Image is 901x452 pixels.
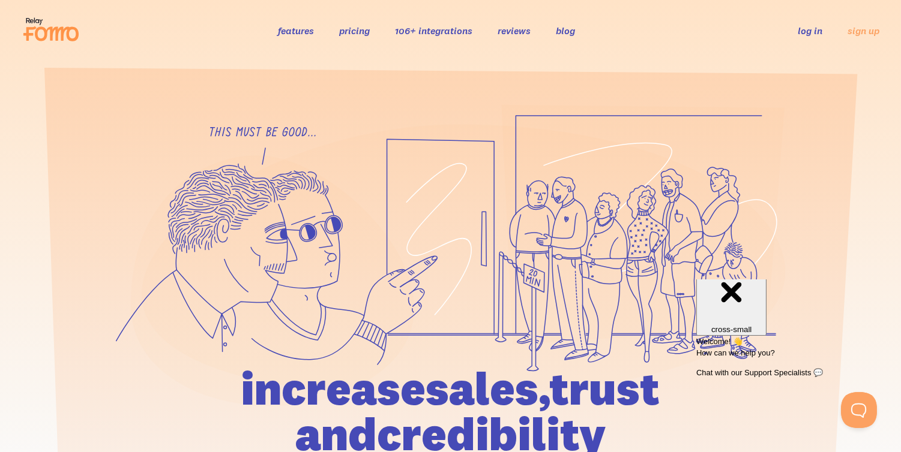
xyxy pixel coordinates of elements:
[848,25,879,37] a: sign up
[278,25,314,37] a: features
[339,25,370,37] a: pricing
[556,25,575,37] a: blog
[798,25,822,37] a: log in
[841,392,877,428] iframe: Help Scout Beacon - Open
[395,25,472,37] a: 106+ integrations
[498,25,531,37] a: reviews
[690,279,884,392] iframe: Help Scout Beacon - Messages and Notifications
